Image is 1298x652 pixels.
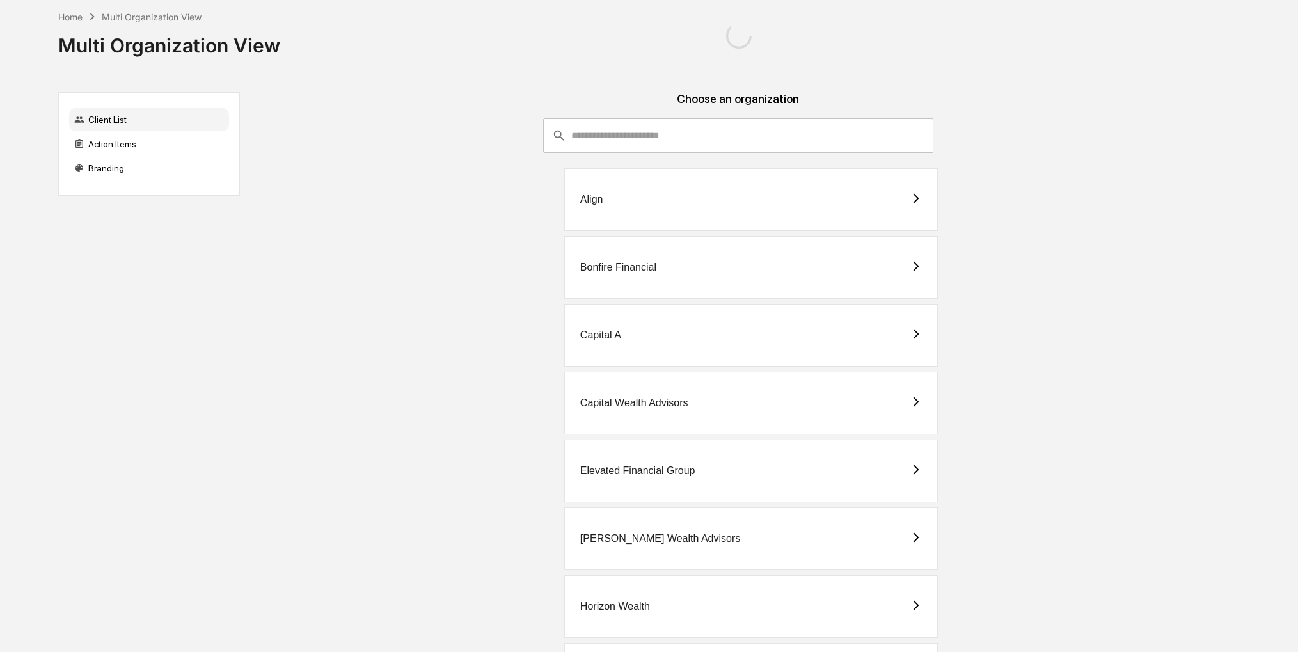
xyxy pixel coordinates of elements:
div: Client List [69,108,229,131]
div: Capital Wealth Advisors [580,397,688,409]
div: Home [58,12,83,22]
div: Bonfire Financial [580,262,656,273]
div: Capital A [580,330,621,341]
div: Align [580,194,603,205]
div: Horizon Wealth [580,601,650,612]
div: Multi Organization View [58,24,280,57]
div: Action Items [69,132,229,155]
div: [PERSON_NAME] Wealth Advisors [580,533,740,545]
div: consultant-dashboard__filter-organizations-search-bar [543,118,933,153]
div: Branding [69,157,229,180]
div: Multi Organization View [102,12,202,22]
div: Choose an organization [250,92,1226,118]
div: Elevated Financial Group [580,465,695,477]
